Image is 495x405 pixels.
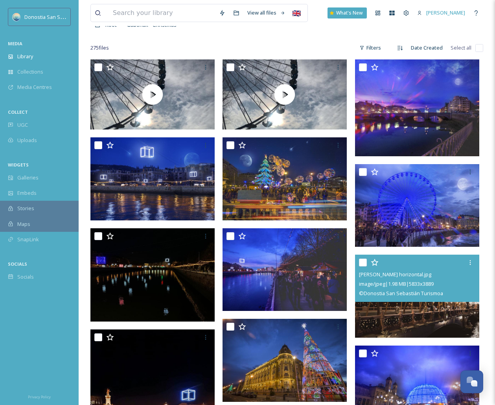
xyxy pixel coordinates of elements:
[8,162,29,168] span: WIDGETS
[359,290,443,297] span: © Donostia San Sebastián Turismoa
[355,164,479,247] img: NORIA.jpg
[109,4,215,22] input: Search your library
[17,53,33,60] span: Library
[28,394,51,399] span: Privacy Policy
[17,68,43,76] span: Collections
[17,273,34,281] span: Socials
[17,236,39,243] span: SnapLink
[355,40,385,55] div: Filters
[17,137,37,144] span: Uploads
[223,228,347,311] img: MERCADO.jpg
[426,9,465,16] span: [PERSON_NAME]
[90,44,109,52] span: 275 file s
[289,6,304,20] div: 🇬🇧
[90,137,215,220] img: RÍO URUMEA 1.jpg
[407,40,447,55] div: Date Created
[8,41,22,46] span: MEDIA
[328,7,367,18] a: What's New
[223,137,347,220] img: PLAZA RAMÓN LABAYEN.jpg
[8,109,28,115] span: COLLECT
[17,121,28,129] span: UGC
[17,220,30,228] span: Maps
[17,205,34,212] span: Stories
[17,83,52,91] span: Media Centres
[90,59,215,129] img: thumbnail
[13,13,20,21] img: images.jpeg
[90,228,215,322] img: Urumea iluminado horizontal.jpg
[8,261,27,267] span: SOCIALS
[359,280,434,287] span: image/jpeg | 1.98 MB | 5833 x 3889
[355,59,479,156] img: PUENTE STA. CATALINA_1.jpg
[243,5,289,20] a: View all files
[17,189,37,197] span: Embeds
[24,13,104,20] span: Donostia San Sebastián Turismoa
[359,271,431,278] span: [PERSON_NAME] horizontal.jpg
[28,392,51,401] a: Privacy Policy
[17,174,39,181] span: Galleries
[460,370,483,393] button: Open Chat
[223,319,347,402] img: MARÍA CRISTINA.jpg
[451,44,471,52] span: Select all
[223,59,347,129] img: thumbnail
[413,5,469,20] a: [PERSON_NAME]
